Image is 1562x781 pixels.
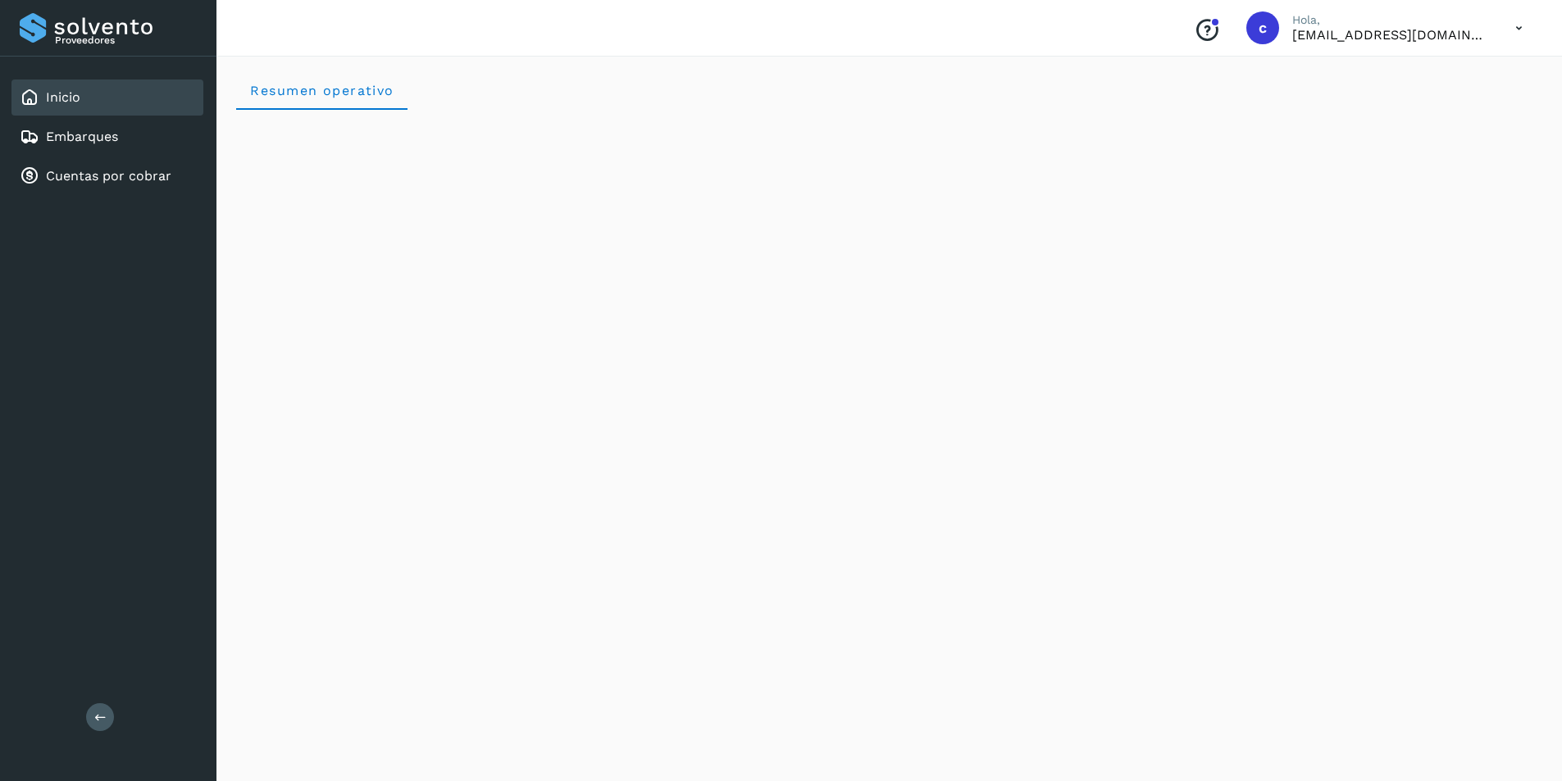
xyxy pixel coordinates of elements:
div: Inicio [11,79,203,116]
p: Hola, [1292,13,1489,27]
a: Inicio [46,89,80,105]
a: Embarques [46,129,118,144]
p: Proveedores [55,34,197,46]
div: Embarques [11,119,203,155]
p: carlosvazqueztgc@gmail.com [1292,27,1489,43]
div: Cuentas por cobrar [11,158,203,194]
a: Cuentas por cobrar [46,168,171,184]
span: Resumen operativo [249,83,394,98]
